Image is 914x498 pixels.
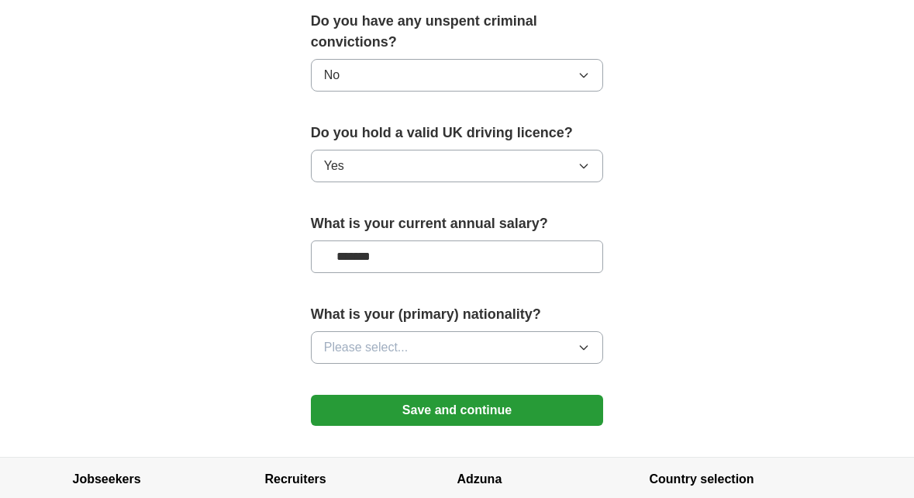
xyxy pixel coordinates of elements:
span: No [324,66,340,85]
button: Yes [311,150,604,182]
span: Please select... [324,338,409,357]
button: No [311,59,604,92]
label: What is your (primary) nationality? [311,304,604,325]
label: What is your current annual salary? [311,213,604,234]
span: Yes [324,157,344,175]
button: Please select... [311,331,604,364]
button: Save and continue [311,395,604,426]
label: Do you hold a valid UK driving licence? [311,123,604,144]
label: Do you have any unspent criminal convictions? [311,11,604,53]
